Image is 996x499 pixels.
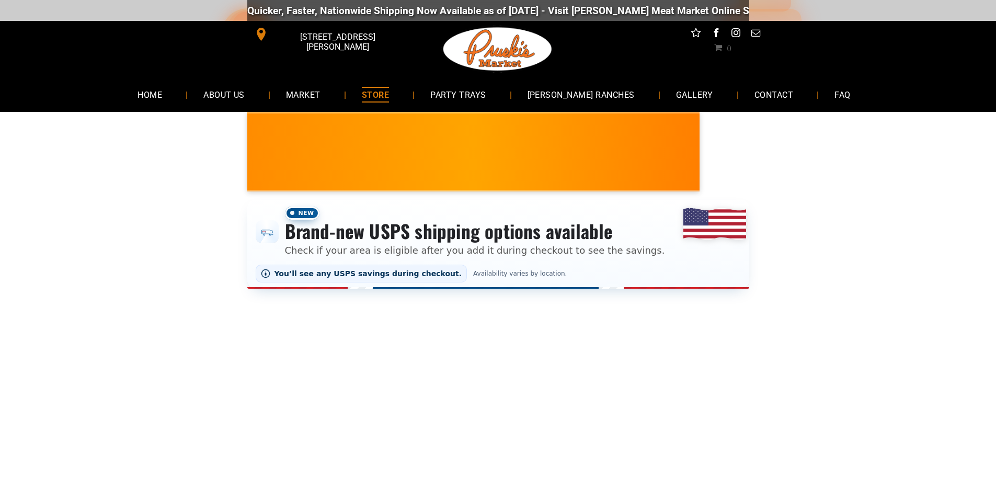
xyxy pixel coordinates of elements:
span: You’ll see any USPS savings during checkout. [274,269,462,278]
p: Check if your area is eligible after you add it during checkout to see the savings. [285,243,665,257]
a: ABOUT US [188,81,260,108]
div: Shipping options announcement [247,200,749,289]
a: instagram [729,26,742,42]
span: New [285,207,319,220]
a: MARKET [270,81,336,108]
a: [STREET_ADDRESS][PERSON_NAME] [247,26,407,42]
a: GALLERY [660,81,729,108]
a: CONTACT [739,81,809,108]
span: 0 [727,43,731,52]
a: FAQ [819,81,866,108]
a: STORE [346,81,405,108]
h3: Brand-new USPS shipping options available [285,220,665,243]
span: [STREET_ADDRESS][PERSON_NAME] [270,27,405,57]
a: PARTY TRAYS [415,81,501,108]
img: Pruski-s+Market+HQ+Logo2-1920w.png [441,21,554,77]
a: email [749,26,762,42]
a: [PERSON_NAME] RANCHES [512,81,650,108]
a: HOME [122,81,178,108]
span: Availability varies by location. [471,270,569,277]
a: Social network [689,26,703,42]
a: facebook [709,26,723,42]
div: Quicker, Faster, Nationwide Shipping Now Available as of [DATE] - Visit [PERSON_NAME] Meat Market... [247,5,880,17]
